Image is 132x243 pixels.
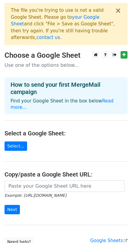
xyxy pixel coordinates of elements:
h4: How to send your first MergeMail campaign [11,81,121,96]
div: The file you're trying to use is not a valid Google Sheet. Please go to and click "File > Save as... [11,7,115,41]
h4: Select a Google Sheet: [5,130,127,137]
h3: Choose a Google Sheet [5,51,127,60]
h4: Copy/paste a Google Sheet URL: [5,171,127,178]
small: Example: [URL][DOMAIN_NAME] [5,193,66,198]
a: Read more... [11,98,114,110]
p: Find your Google Sheet in the box below [11,98,121,111]
a: your Google Sheet [11,15,99,27]
input: Paste your Google Sheet URL here [5,180,124,192]
input: Next [5,205,20,214]
button: × [115,7,121,14]
p: Use one of the options below... [5,62,127,68]
a: contact us [36,35,60,40]
a: Select... [5,141,27,151]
